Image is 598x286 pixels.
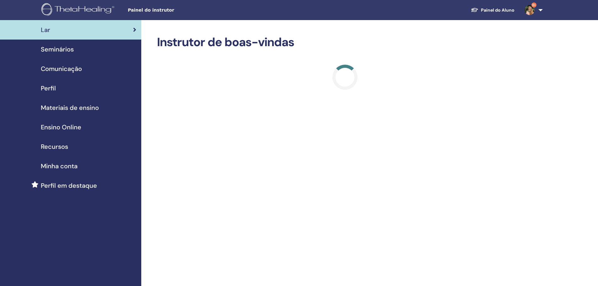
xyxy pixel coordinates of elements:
[466,4,520,16] a: Painel do Aluno
[41,142,68,151] span: Recursos
[128,7,222,13] span: Painel do instrutor
[41,64,82,73] span: Comunicação
[41,103,99,112] span: Materiais de ensino
[41,181,97,190] span: Perfil em destaque
[531,3,536,8] span: 9+
[41,3,116,17] img: logo.png
[41,161,78,171] span: Minha conta
[41,84,56,93] span: Perfil
[471,7,478,13] img: graduation-cap-white.svg
[41,45,74,54] span: Seminários
[41,122,81,132] span: Ensino Online
[41,25,50,35] span: Lar
[525,5,535,15] img: default.jpg
[157,35,533,50] h2: Instrutor de boas-vindas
